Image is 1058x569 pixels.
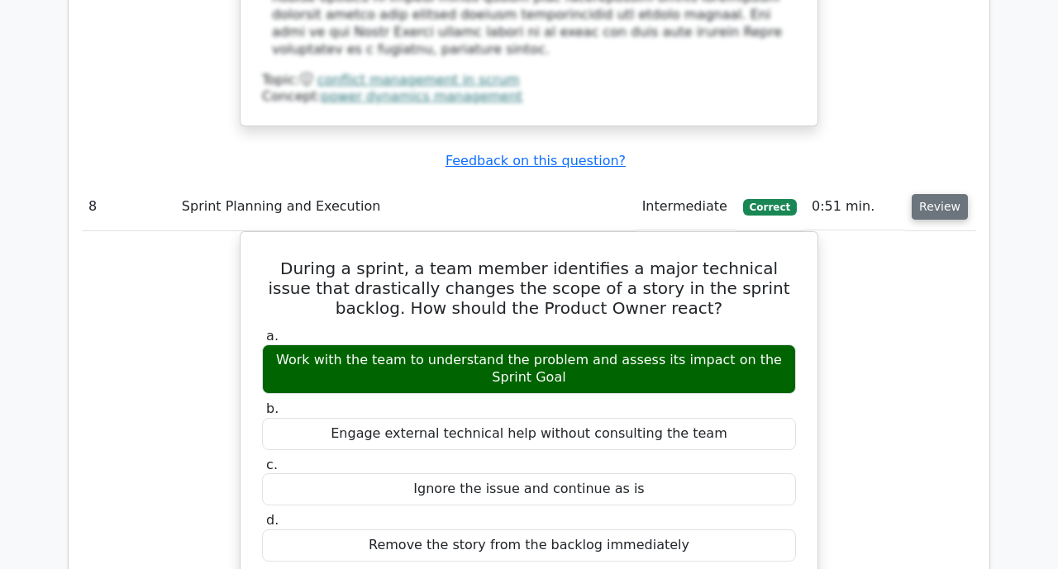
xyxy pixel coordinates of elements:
h5: During a sprint, a team member identifies a major technical issue that drastically changes the sc... [260,258,798,318]
td: Intermediate [636,183,736,230]
div: Concept: [262,88,796,106]
button: Review [912,194,968,220]
span: c. [266,457,278,472]
a: Feedback on this question? [446,153,626,168]
div: Topic: [262,72,796,89]
td: Sprint Planning and Execution [175,183,636,230]
a: power dynamics management [322,88,523,104]
span: b. [266,401,279,416]
span: Correct [743,199,797,216]
span: a. [266,328,279,344]
div: Engage external technical help without consulting the team [262,418,796,450]
div: Remove the story from the backlog immediately [262,529,796,562]
td: 8 [82,183,175,230]
div: Work with the team to understand the problem and assess its impact on the Sprint Goal [262,344,796,394]
span: d. [266,512,279,528]
div: Ignore the issue and continue as is [262,473,796,505]
a: conflict management in scrum [317,72,520,88]
td: 0:51 min. [805,183,905,230]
